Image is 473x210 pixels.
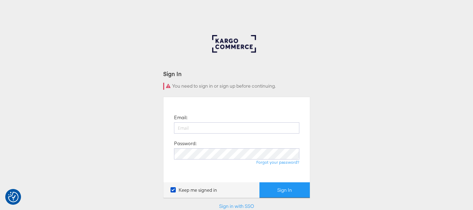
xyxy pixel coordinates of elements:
[163,70,310,78] div: Sign In
[8,192,19,202] img: Revisit consent button
[259,182,310,198] button: Sign In
[174,114,187,121] label: Email:
[219,203,254,209] a: Sign in with SSO
[174,140,196,147] label: Password:
[8,192,19,202] button: Consent Preferences
[256,160,299,165] a: Forgot your password?
[163,83,310,90] div: You need to sign in or sign up before continuing.
[174,122,299,134] input: Email
[171,187,217,194] label: Keep me signed in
